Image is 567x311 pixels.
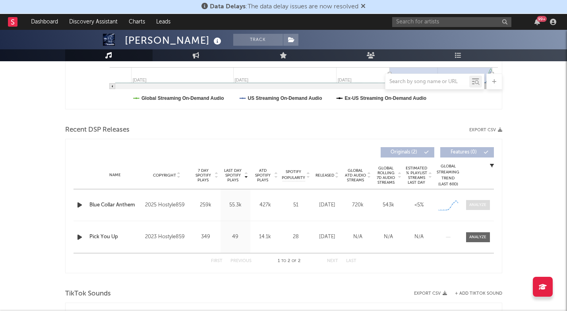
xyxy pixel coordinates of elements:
[193,233,219,241] div: 349
[314,201,341,209] div: [DATE]
[64,14,123,30] a: Discovery Assistant
[65,125,130,135] span: Recent DSP Releases
[230,259,252,263] button: Previous
[153,173,176,178] span: Copyright
[223,168,244,183] span: Last Day Spotify Plays
[385,79,469,85] input: Search by song name or URL
[436,163,460,187] div: Global Streaming Trend (Last 60D)
[65,289,111,299] span: TikTok Sounds
[89,172,141,178] div: Name
[346,259,356,263] button: Last
[252,233,278,241] div: 14.1k
[210,4,358,10] span: : The data delay issues are now resolved
[248,95,322,101] text: US Streaming On-Demand Audio
[361,4,366,10] span: Dismiss
[141,95,224,101] text: Global Streaming On-Demand Audio
[125,34,223,47] div: [PERSON_NAME]
[375,166,397,185] span: Global Rolling 7D Audio Streams
[315,173,334,178] span: Released
[381,147,434,157] button: Originals(2)
[534,19,540,25] button: 99+
[375,201,402,209] div: 543k
[447,292,502,296] button: + Add TikTok Sound
[292,259,296,263] span: of
[344,201,371,209] div: 720k
[252,201,278,209] div: 427k
[344,233,371,241] div: N/A
[282,169,305,181] span: Spotify Popularity
[344,168,366,183] span: Global ATD Audio Streams
[233,34,283,46] button: Track
[210,4,246,10] span: Data Delays
[406,166,428,185] span: Estimated % Playlist Streams Last Day
[89,201,141,209] a: Blue Collar Anthem
[193,168,214,183] span: 7 Day Spotify Plays
[151,14,176,30] a: Leads
[252,168,273,183] span: ATD Spotify Plays
[392,17,511,27] input: Search for artists
[537,16,547,22] div: 99 +
[386,150,422,155] span: Originals ( 2 )
[211,259,223,263] button: First
[406,233,432,241] div: N/A
[223,233,248,241] div: 49
[25,14,64,30] a: Dashboard
[145,232,188,242] div: 2023 Hostyle859
[344,95,426,101] text: Ex-US Streaming On-Demand Audio
[193,201,219,209] div: 259k
[89,233,141,241] a: Pick You Up
[145,200,188,210] div: 2025 Hostyle859
[440,147,494,157] button: Features(0)
[445,150,482,155] span: Features ( 0 )
[414,291,447,296] button: Export CSV
[281,259,286,263] span: to
[375,233,402,241] div: N/A
[455,292,502,296] button: + Add TikTok Sound
[282,201,310,209] div: 51
[406,201,432,209] div: <5%
[314,233,341,241] div: [DATE]
[123,14,151,30] a: Charts
[282,233,310,241] div: 28
[327,259,338,263] button: Next
[267,257,311,266] div: 1 2 2
[223,201,248,209] div: 55.3k
[469,128,502,132] button: Export CSV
